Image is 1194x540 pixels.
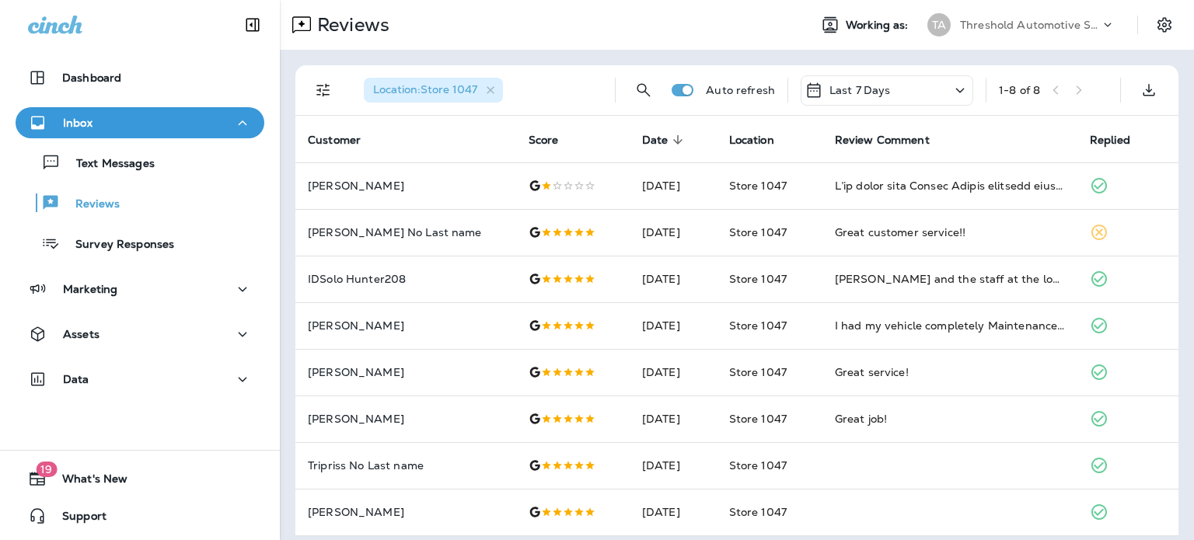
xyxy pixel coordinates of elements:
[835,364,1065,380] div: Great service!
[628,75,659,106] button: Search Reviews
[529,133,579,147] span: Score
[729,179,787,193] span: Store 1047
[630,349,717,395] td: [DATE]
[61,157,155,172] p: Text Messages
[231,9,274,40] button: Collapse Sidebar
[729,134,774,147] span: Location
[308,366,504,378] p: [PERSON_NAME]
[642,134,669,147] span: Date
[36,462,57,477] span: 19
[729,505,787,519] span: Store 1047
[308,413,504,425] p: [PERSON_NAME]
[846,19,912,32] span: Working as:
[373,82,477,96] span: Location : Store 1047
[308,319,504,332] p: [PERSON_NAME]
[62,71,121,84] p: Dashboard
[16,463,264,494] button: 19What's New
[630,395,717,442] td: [DATE]
[16,107,264,138] button: Inbox
[16,500,264,531] button: Support
[642,133,689,147] span: Date
[60,238,174,253] p: Survey Responses
[1090,133,1150,147] span: Replied
[729,133,794,147] span: Location
[529,134,559,147] span: Score
[729,319,787,333] span: Store 1047
[630,162,717,209] td: [DATE]
[47,472,127,491] span: What's New
[835,133,950,147] span: Review Comment
[729,272,787,286] span: Store 1047
[999,84,1040,96] div: 1 - 8 of 8
[835,178,1065,193] div: I’ve given this Grease Monkey location multiple chances, and unfortunately, each visit has been c...
[308,179,504,192] p: [PERSON_NAME]
[308,459,504,472] p: Tripriss No Last name
[16,146,264,179] button: Text Messages
[630,209,717,256] td: [DATE]
[63,328,99,340] p: Assets
[308,133,381,147] span: Customer
[16,227,264,260] button: Survey Responses
[63,117,93,129] p: Inbox
[927,13,951,37] div: TA
[1133,75,1164,106] button: Export as CSV
[16,186,264,219] button: Reviews
[308,134,361,147] span: Customer
[308,506,504,518] p: [PERSON_NAME]
[729,365,787,379] span: Store 1047
[16,62,264,93] button: Dashboard
[729,225,787,239] span: Store 1047
[835,411,1065,427] div: Great job!
[47,510,106,528] span: Support
[630,256,717,302] td: [DATE]
[729,458,787,472] span: Store 1047
[63,283,117,295] p: Marketing
[1090,134,1130,147] span: Replied
[630,442,717,489] td: [DATE]
[63,373,89,385] p: Data
[16,319,264,350] button: Assets
[1150,11,1178,39] button: Settings
[835,271,1065,287] div: Brittany and the staff at the location were easy and wonderful to work with! Fast and efficient
[829,84,891,96] p: Last 7 Days
[16,273,264,305] button: Marketing
[835,318,1065,333] div: I had my vehicle completely Maintenanced and done with no issues whatsoever. I actually was in an...
[630,489,717,535] td: [DATE]
[364,78,503,103] div: Location:Store 1047
[706,84,775,96] p: Auto refresh
[308,226,504,239] p: [PERSON_NAME] No Last name
[308,273,504,285] p: IDSolo Hunter208
[60,197,120,212] p: Reviews
[308,75,339,106] button: Filters
[835,225,1065,240] div: Great customer service!!
[729,412,787,426] span: Store 1047
[835,134,930,147] span: Review Comment
[630,302,717,349] td: [DATE]
[311,13,389,37] p: Reviews
[960,19,1100,31] p: Threshold Automotive Service dba Grease Monkey
[16,364,264,395] button: Data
